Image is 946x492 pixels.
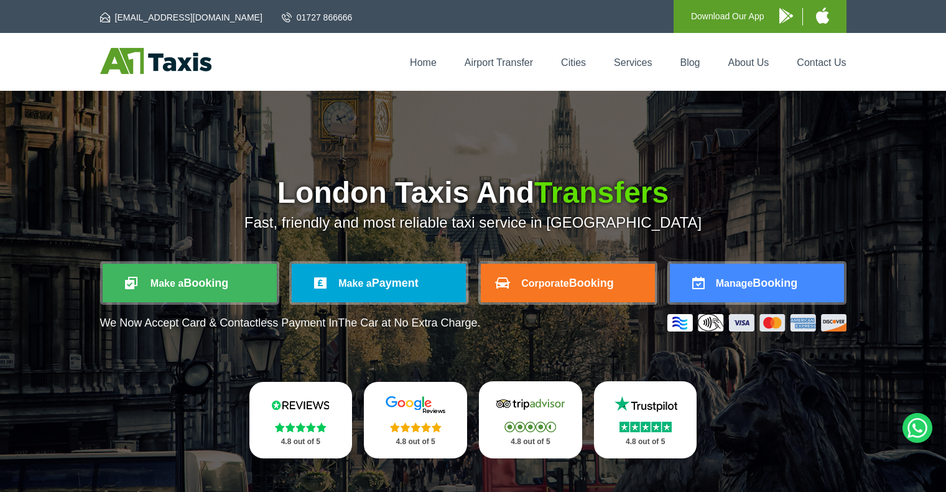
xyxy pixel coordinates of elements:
[100,11,262,24] a: [EMAIL_ADDRESS][DOMAIN_NAME]
[465,57,533,68] a: Airport Transfer
[103,264,277,302] a: Make aBooking
[338,278,371,289] span: Make a
[728,57,769,68] a: About Us
[275,422,327,432] img: Stars
[100,214,846,231] p: Fast, friendly and most reliable taxi service in [GEOGRAPHIC_DATA]
[292,264,466,302] a: Make aPayment
[493,434,568,450] p: 4.8 out of 5
[390,422,442,432] img: Stars
[151,278,183,289] span: Make a
[100,317,481,330] p: We Now Accept Card & Contactless Payment In
[504,422,556,432] img: Stars
[619,422,672,432] img: Stars
[378,396,453,414] img: Google
[282,11,353,24] a: 01727 866666
[680,57,700,68] a: Blog
[667,314,846,332] img: Credit And Debit Cards
[338,317,480,329] span: The Car at No Extra Charge.
[521,278,568,289] span: Corporate
[670,264,844,302] a: ManageBooking
[691,9,764,24] p: Download Our App
[779,8,793,24] img: A1 Taxis Android App
[479,381,582,458] a: Tripadvisor Stars 4.8 out of 5
[493,395,568,414] img: Tripadvisor
[100,178,846,208] h1: London Taxis And
[608,395,683,414] img: Trustpilot
[816,7,829,24] img: A1 Taxis iPhone App
[561,57,586,68] a: Cities
[608,434,684,450] p: 4.8 out of 5
[364,382,467,458] a: Google Stars 4.8 out of 5
[797,57,846,68] a: Contact Us
[534,176,669,209] span: Transfers
[263,434,339,450] p: 4.8 out of 5
[594,381,697,458] a: Trustpilot Stars 4.8 out of 5
[249,382,353,458] a: Reviews.io Stars 4.8 out of 5
[614,57,652,68] a: Services
[481,264,655,302] a: CorporateBooking
[263,396,338,414] img: Reviews.io
[378,434,453,450] p: 4.8 out of 5
[410,57,437,68] a: Home
[100,48,211,74] img: A1 Taxis St Albans LTD
[716,278,753,289] span: Manage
